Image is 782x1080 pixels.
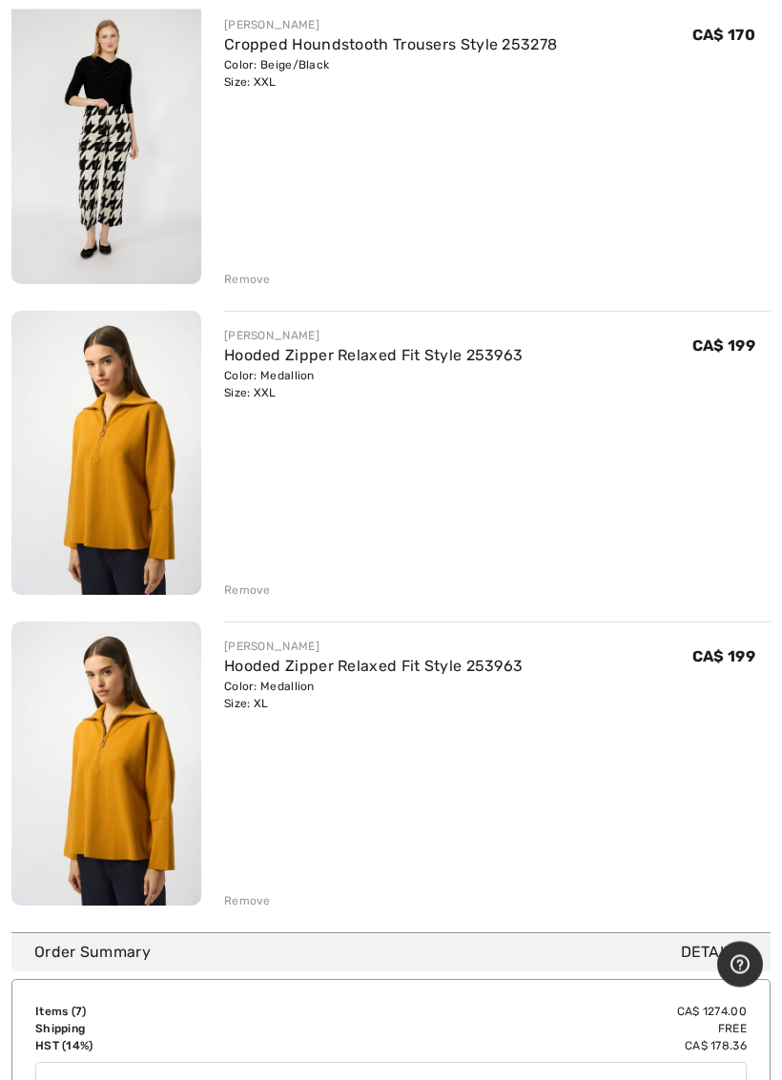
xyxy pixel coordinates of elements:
[692,27,755,45] span: CA$ 170
[224,272,271,289] div: Remove
[224,658,523,676] a: Hooded Zipper Relaxed Fit Style 253963
[224,328,523,345] div: [PERSON_NAME]
[224,57,557,92] div: Color: Beige/Black Size: XXL
[692,648,755,666] span: CA$ 199
[11,312,201,596] img: Hooded Zipper Relaxed Fit Style 253963
[224,679,523,713] div: Color: Medallion Size: XL
[681,942,763,965] span: Details
[278,1038,747,1055] td: CA$ 178.36
[35,1021,278,1038] td: Shipping
[224,347,523,365] a: Hooded Zipper Relaxed Fit Style 253963
[75,1006,82,1019] span: 7
[11,1,201,286] img: Cropped Houndstooth Trousers Style 253278
[224,893,271,910] div: Remove
[35,1038,278,1055] td: HST (14%)
[278,1004,747,1021] td: CA$ 1274.00
[717,942,763,989] iframe: Opens a widget where you can find more information
[278,1021,747,1038] td: Free
[34,942,763,965] div: Order Summary
[224,368,523,402] div: Color: Medallion Size: XXL
[224,36,557,54] a: Cropped Houndstooth Trousers Style 253278
[35,1004,278,1021] td: Items ( )
[224,582,271,600] div: Remove
[11,622,201,907] img: Hooded Zipper Relaxed Fit Style 253963
[224,17,557,34] div: [PERSON_NAME]
[692,337,755,356] span: CA$ 199
[224,639,523,656] div: [PERSON_NAME]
